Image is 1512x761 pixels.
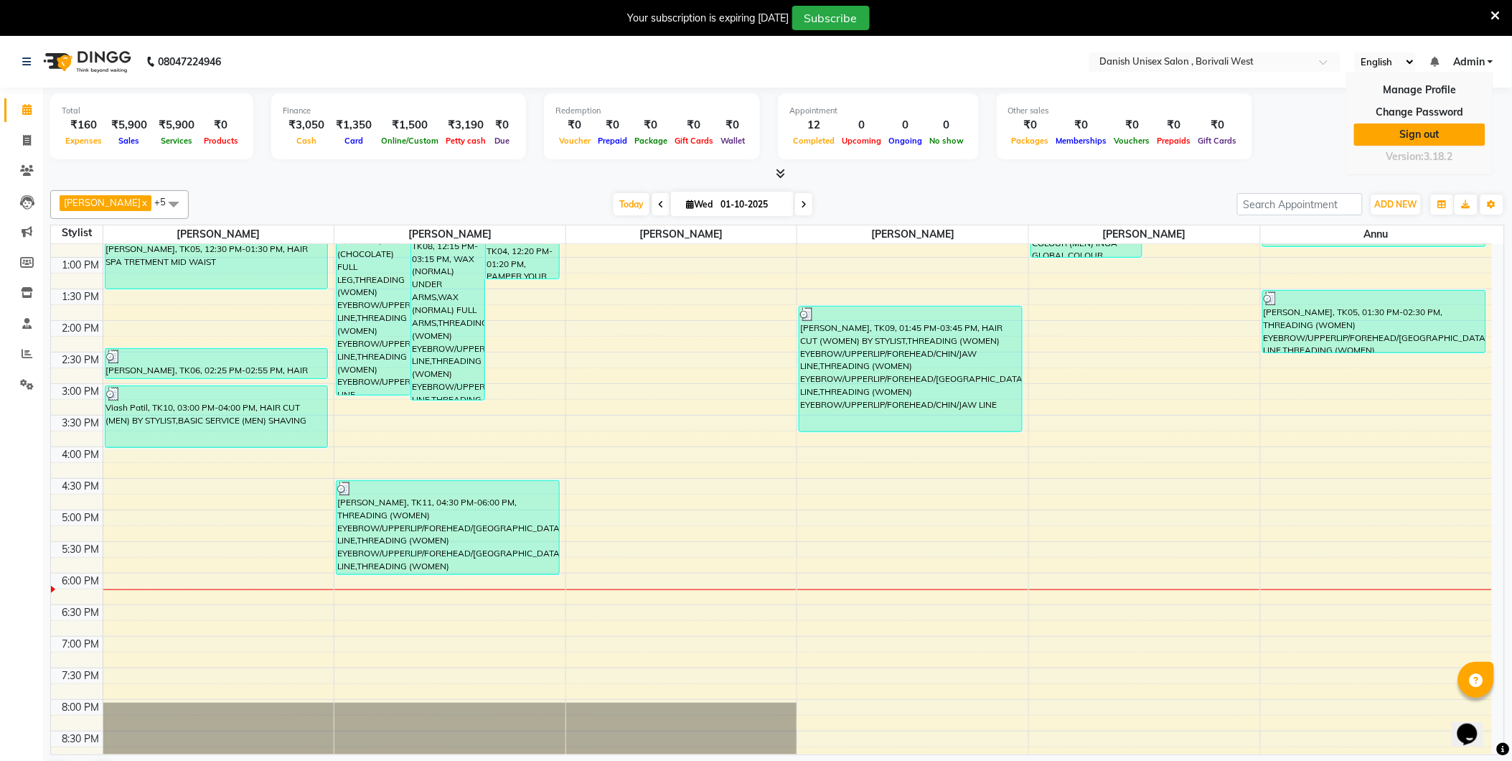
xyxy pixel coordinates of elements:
div: 6:00 PM [60,574,103,589]
div: ₹0 [717,117,748,134]
span: Ongoing [885,136,926,146]
span: ADD NEW [1375,199,1417,210]
div: 0 [838,117,885,134]
span: [PERSON_NAME] [1029,225,1260,243]
div: 4:00 PM [60,447,103,462]
div: ₹0 [631,117,671,134]
div: 8:00 PM [60,700,103,715]
span: Online/Custom [377,136,442,146]
span: No show [926,136,967,146]
a: Sign out [1354,123,1485,146]
input: Search Appointment [1237,193,1363,215]
div: ₹0 [594,117,631,134]
span: Due [491,136,513,146]
span: Gift Cards [671,136,717,146]
div: Redemption [555,105,748,117]
div: [PERSON_NAME], TK04, 12:20 PM-01:20 PM, PAMPER YOUR HANDS &FEET REGULAR PEDICURE [486,217,559,279]
span: Petty cash [442,136,489,146]
span: [PERSON_NAME] [103,225,334,243]
div: 5:00 PM [60,510,103,526]
div: ₹3,190 [442,117,489,134]
input: 2025-10-01 [716,194,788,215]
span: Packages [1008,136,1053,146]
span: Prepaids [1154,136,1195,146]
div: [PERSON_NAME], TK09, 01:45 PM-03:45 PM, HAIR CUT (WOMEN) BY STYLIST,THREADING (WOMEN) EYEBROW/UPP... [799,307,1022,431]
div: Your subscription is expiring [DATE] [628,11,789,26]
div: 4:30 PM [60,479,103,494]
span: [PERSON_NAME] [797,225,1028,243]
div: Other sales [1008,105,1241,117]
div: ₹0 [555,117,594,134]
div: 0 [926,117,967,134]
span: Upcoming [838,136,885,146]
div: ₹0 [1154,117,1195,134]
div: ₹0 [1008,117,1053,134]
div: 0 [885,117,926,134]
span: Wed [682,199,716,210]
div: 2:00 PM [60,321,103,336]
div: ₹5,900 [153,117,200,134]
span: Voucher [555,136,594,146]
div: ₹0 [200,117,242,134]
div: ₹0 [671,117,717,134]
div: ₹160 [62,117,105,134]
div: Appointment [789,105,967,117]
div: 8:30 PM [60,732,103,747]
div: [PERSON_NAME], TK08, 12:15 PM-03:15 PM, WAX (NORMAL) UNDER ARMS,WAX (NORMAL) FULL ARMS,THREADING ... [411,212,484,400]
span: Package [631,136,671,146]
span: Services [157,136,196,146]
span: Products [200,136,242,146]
span: Admin [1453,55,1485,70]
a: Manage Profile [1354,79,1485,101]
div: [PERSON_NAME], TK06, 02:25 PM-02:55 PM, HAIR CUT (MEN) BY STYLIST [105,349,328,378]
span: Sales [116,136,144,146]
div: ₹1,500 [377,117,442,134]
div: [PERSON_NAME], TK05, 12:30 PM-01:30 PM, HAIR SPA TRETMENT MID WAIST [105,228,328,289]
span: [PERSON_NAME] [334,225,565,243]
div: 2:30 PM [60,353,103,368]
div: ₹0 [489,117,515,134]
div: ₹5,900 [105,117,153,134]
div: ₹0 [1053,117,1111,134]
span: Vouchers [1111,136,1154,146]
button: ADD NEW [1371,195,1421,215]
img: logo [37,42,135,82]
span: Wallet [717,136,748,146]
div: Version:3.18.2 [1354,146,1485,167]
div: 7:30 PM [60,668,103,683]
div: 5:30 PM [60,542,103,557]
span: Card [341,136,367,146]
div: 6:30 PM [60,605,103,620]
div: Total [62,105,242,117]
span: Annu [1261,225,1492,243]
span: Prepaid [594,136,631,146]
a: Change Password [1354,101,1485,123]
div: 12 [789,117,838,134]
span: +5 [154,196,177,207]
span: Gift Cards [1195,136,1241,146]
span: [PERSON_NAME] [64,197,141,208]
span: Today [614,193,649,215]
span: Memberships [1053,136,1111,146]
span: [PERSON_NAME] [566,225,797,243]
div: Viash Patil, TK10, 03:00 PM-04:00 PM, HAIR CUT (MEN) BY STYLIST,BASIC SERVICE (MEN) SHAVING [105,386,328,447]
span: Expenses [62,136,105,146]
button: Subscribe [792,6,870,30]
div: 3:30 PM [60,416,103,431]
div: [PERSON_NAME], TK05, 01:30 PM-02:30 PM, THREADING (WOMEN) EYEBROW/UPPERLIP/FOREHEAD/[GEOGRAPHIC_D... [1263,291,1485,353]
iframe: chat widget [1452,704,1498,747]
span: Cash [293,136,320,146]
div: 7:00 PM [60,637,103,652]
div: 1:00 PM [60,258,103,273]
div: 1:30 PM [60,289,103,304]
div: ₹0 [1111,117,1154,134]
div: Stylist [51,225,103,241]
div: [PERSON_NAME], TK07, 11:10 AM-03:10 PM, WAX (CHOCOLATE) UNDERARM,WAX (CHOCOLATE) FULL ARM,WAX (CH... [337,143,410,395]
a: x [141,197,147,208]
span: Completed [789,136,838,146]
b: 08047224946 [158,42,221,82]
div: ₹3,050 [283,117,330,134]
div: 3:00 PM [60,384,103,399]
div: Finance [283,105,515,117]
div: [PERSON_NAME], TK11, 04:30 PM-06:00 PM, THREADING (WOMEN) EYEBROW/UPPERLIP/FOREHEAD/[GEOGRAPHIC_D... [337,481,559,574]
